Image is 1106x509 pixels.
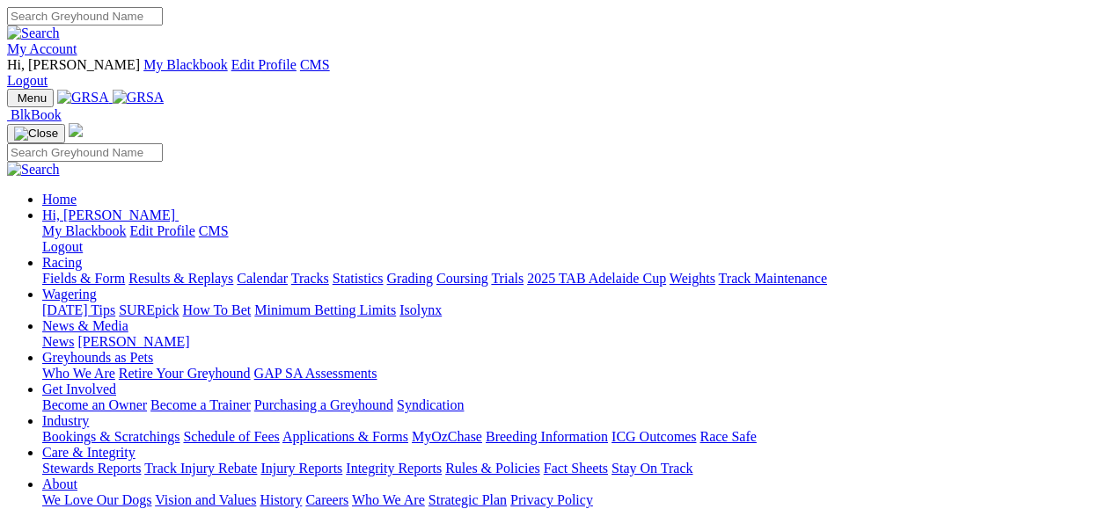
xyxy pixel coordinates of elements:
a: History [260,492,302,507]
a: Greyhounds as Pets [42,350,153,365]
div: About [42,492,1099,508]
a: My Blackbook [42,223,127,238]
input: Search [7,143,163,162]
a: Careers [305,492,348,507]
span: BlkBook [11,107,62,122]
a: Who We Are [42,366,115,381]
a: News & Media [42,318,128,333]
a: [PERSON_NAME] [77,334,189,349]
div: Wagering [42,302,1099,318]
a: Syndication [397,397,464,412]
a: Trials [491,271,524,286]
a: Tracks [291,271,329,286]
a: Breeding Information [486,429,608,444]
a: Vision and Values [155,492,256,507]
input: Search [7,7,163,25]
div: News & Media [42,334,1099,350]
a: Isolynx [399,302,442,317]
a: We Love Our Dogs [42,492,151,507]
a: Calendar [237,271,288,286]
a: Industry [42,413,89,428]
a: Wagering [42,287,97,302]
a: Who We Are [352,492,425,507]
div: Get Involved [42,397,1099,413]
a: SUREpick [119,302,179,317]
div: Care & Integrity [42,461,1099,476]
a: Strategic Plan [428,492,507,507]
a: Fact Sheets [544,461,608,476]
a: Applications & Forms [282,429,408,444]
a: BlkBook [7,107,62,122]
div: Racing [42,271,1099,287]
a: Edit Profile [231,57,297,72]
span: Menu [18,91,47,105]
a: Logout [7,73,48,88]
a: Retire Your Greyhound [119,366,251,381]
a: Weights [670,271,715,286]
a: About [42,476,77,491]
img: Close [14,127,58,141]
a: Injury Reports [260,461,342,476]
a: Statistics [333,271,384,286]
a: Home [42,192,77,207]
a: Become a Trainer [150,397,251,412]
a: Care & Integrity [42,445,136,460]
a: My Blackbook [143,57,228,72]
a: [DATE] Tips [42,302,115,317]
a: MyOzChase [412,429,482,444]
div: My Account [7,57,1099,89]
a: Schedule of Fees [183,429,279,444]
a: Hi, [PERSON_NAME] [42,207,179,222]
a: Stewards Reports [42,461,141,476]
a: Edit Profile [130,223,195,238]
a: Get Involved [42,382,116,396]
a: Become an Owner [42,397,147,412]
img: Search [7,162,60,178]
a: News [42,334,74,349]
a: ICG Outcomes [612,429,696,444]
a: Fields & Form [42,271,125,286]
a: Purchasing a Greyhound [254,397,393,412]
button: Toggle navigation [7,124,65,143]
a: Racing [42,255,82,270]
a: Track Injury Rebate [144,461,257,476]
img: GRSA [113,90,165,105]
a: Stay On Track [612,461,692,476]
a: Grading [387,271,433,286]
img: Search [7,25,60,41]
a: CMS [199,223,229,238]
a: My Account [7,41,77,56]
a: Track Maintenance [719,271,827,286]
a: Coursing [436,271,488,286]
div: Hi, [PERSON_NAME] [42,223,1099,255]
img: GRSA [57,90,109,105]
a: 2025 TAB Adelaide Cup [527,271,666,286]
a: Results & Replays [128,271,233,286]
a: Race Safe [699,429,756,444]
a: Integrity Reports [346,461,442,476]
div: Industry [42,429,1099,445]
a: How To Bet [183,302,252,317]
a: CMS [300,57,330,72]
a: Bookings & Scratchings [42,429,179,444]
img: logo-grsa-white.png [69,123,83,137]
span: Hi, [PERSON_NAME] [7,57,140,72]
span: Hi, [PERSON_NAME] [42,207,175,222]
div: Greyhounds as Pets [42,366,1099,382]
button: Toggle navigation [7,89,54,107]
a: Logout [42,239,83,254]
a: Privacy Policy [510,492,593,507]
a: GAP SA Assessments [254,366,377,381]
a: Minimum Betting Limits [254,302,396,317]
a: Rules & Policies [445,461,540,476]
